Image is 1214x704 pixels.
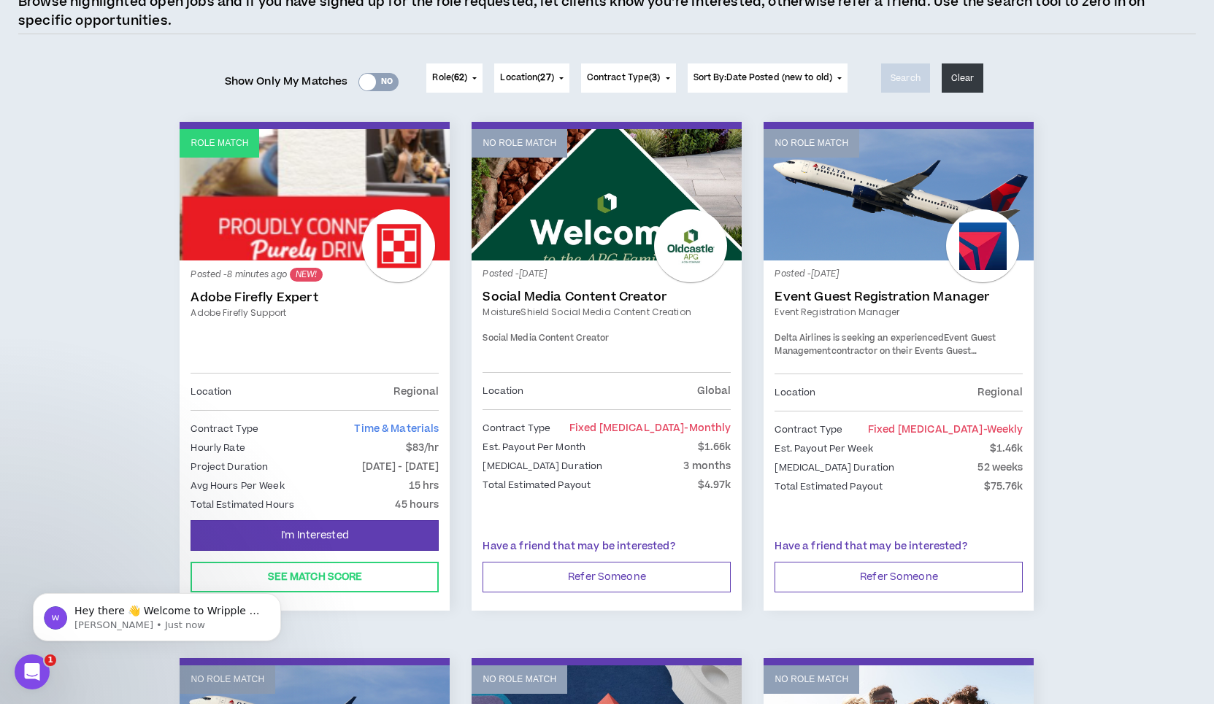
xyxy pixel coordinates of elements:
a: MoistureShield Social Media Content Creation [483,306,731,319]
p: No Role Match [483,136,556,150]
p: [DATE] - [DATE] [362,459,439,475]
p: Total Estimated Payout [483,477,591,493]
p: [MEDICAL_DATA] Duration [775,460,894,476]
p: Contract Type [191,421,258,437]
p: Location [775,384,815,401]
sup: NEW! [290,268,323,282]
button: See Match Score [191,562,439,592]
p: Role Match [191,136,248,150]
p: Location [483,383,523,399]
p: Total Estimated Hours [191,497,294,513]
span: Location ( ) [500,71,553,85]
iframe: Intercom notifications message [11,562,303,665]
p: $83/hr [406,440,439,456]
a: Adobe Firefly Expert [191,290,439,305]
p: $4.97k [698,477,731,493]
a: No Role Match [764,129,1034,260]
p: Regional [393,384,439,400]
span: 27 [540,71,550,84]
button: Clear [942,63,984,93]
p: $75.76k [984,479,1023,495]
p: Total Estimated Payout [775,479,883,495]
p: Location [191,384,231,400]
p: $1.46k [990,441,1023,457]
p: Avg Hours Per Week [191,478,284,494]
button: Search [881,63,930,93]
a: Adobe Firefly Support [191,306,439,320]
span: Social Media Content Creator [483,332,609,344]
button: Role(62) [426,63,483,93]
p: Have a friend that may be interested? [483,539,731,554]
a: Event Guest Registration Manager [775,290,1023,304]
p: [MEDICAL_DATA] Duration [483,458,602,474]
p: $1.66k [698,439,731,455]
span: - monthly [684,421,731,436]
p: Global [697,383,731,399]
p: No Role Match [483,673,556,686]
button: Refer Someone [775,562,1023,592]
p: Posted - [DATE] [775,268,1023,281]
p: Posted - [DATE] [483,268,731,281]
span: Role ( ) [432,71,467,85]
p: Contract Type [483,420,550,436]
iframe: Intercom live chat [15,654,50,689]
span: - weekly [983,422,1023,437]
p: Est. Payout Per Week [775,441,872,457]
strong: Event Guest Management [775,332,996,357]
span: 1 [45,654,56,666]
button: Refer Someone [483,562,731,592]
p: Regional [977,384,1023,401]
span: Show Only My Matches [225,71,348,93]
p: 45 hours [395,497,439,513]
span: I'm Interested [281,529,349,543]
p: Hourly Rate [191,440,245,456]
p: Est. Payout Per Month [483,439,585,455]
p: Have a friend that may be interested? [775,539,1023,554]
span: Contract Type ( ) [587,71,661,85]
span: Delta Airlines is seeking an experienced [775,332,943,344]
span: 3 [652,71,657,84]
a: Social Media Content Creator [483,290,731,304]
p: 3 months [683,458,731,474]
button: I'm Interested [191,520,439,551]
button: Location(27) [494,63,569,93]
p: No Role Match [775,673,848,686]
a: No Role Match [472,129,742,260]
p: No Role Match [191,673,264,686]
p: Posted - 8 minutes ago [191,268,439,282]
p: Project Duration [191,459,268,475]
p: No Role Match [775,136,848,150]
a: Role Match [180,129,450,260]
span: Sort By: Date Posted (new to old) [694,71,833,84]
button: Contract Type(3) [581,63,676,93]
span: 62 [454,71,464,84]
button: Sort By:Date Posted (new to old) [688,63,848,93]
a: Event Registration Manager [775,306,1023,319]
p: Contract Type [775,422,842,438]
span: contractor on their Events Guest Management team. This a 40hrs/week position with 2-3 days in the... [775,345,1011,409]
p: 15 hrs [409,478,439,494]
span: Fixed [MEDICAL_DATA] [868,422,1023,437]
span: Time & Materials [354,422,439,436]
p: 52 weeks [977,460,1023,476]
span: Fixed [MEDICAL_DATA] [569,421,731,436]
